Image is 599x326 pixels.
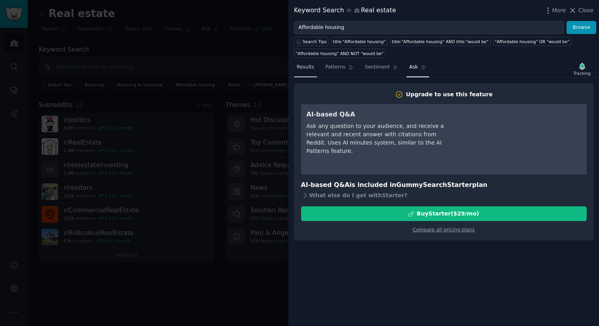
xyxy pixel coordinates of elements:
a: Results [294,61,317,77]
div: title:"Affordable housing" [333,39,386,44]
div: "Affordable housing" AND NOT "would be" [296,51,384,56]
span: More [552,6,566,15]
input: Try a keyword related to your business [294,21,564,34]
a: title:"Affordable housing" AND title:"would be" [390,37,490,46]
div: "Affordable housing" OR "would be" [495,39,569,44]
span: Close [578,6,593,15]
div: Upgrade to use this feature [406,90,493,99]
button: Search Tips [294,37,328,46]
button: Browse [567,21,596,34]
span: Sentiment [365,64,390,71]
button: Close [568,6,593,15]
span: GummySearch Starter [396,181,472,189]
span: Patterns [325,64,345,71]
span: in [347,7,351,14]
span: Results [297,64,314,71]
div: Ask any question to your audience, and receive a relevant and recent answer with citations from R... [307,122,451,155]
button: BuyStarter($29/mo) [301,206,587,221]
a: Patterns [322,61,356,77]
span: Search Tips [303,39,327,44]
button: Tracking [570,61,593,77]
a: Compare all pricing plans [413,227,475,233]
div: title:"Affordable housing" AND title:"would be" [392,39,488,44]
a: Ask [406,61,429,77]
h3: AI-based Q&A is included in plan [301,180,587,190]
button: More [544,6,566,15]
a: Sentiment [362,61,401,77]
a: title:"Affordable housing" [331,37,387,46]
a: "Affordable housing" AND NOT "would be" [294,49,385,58]
a: "Affordable housing" OR "would be" [493,37,571,46]
span: Ask [409,64,418,71]
div: What else do I get with Starter ? [301,190,587,201]
div: Tracking [573,71,591,76]
div: Keyword Search Real estate [294,6,396,15]
h3: AI-based Q&A [307,110,451,120]
div: Buy Starter ($ 29 /mo ) [417,210,479,218]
